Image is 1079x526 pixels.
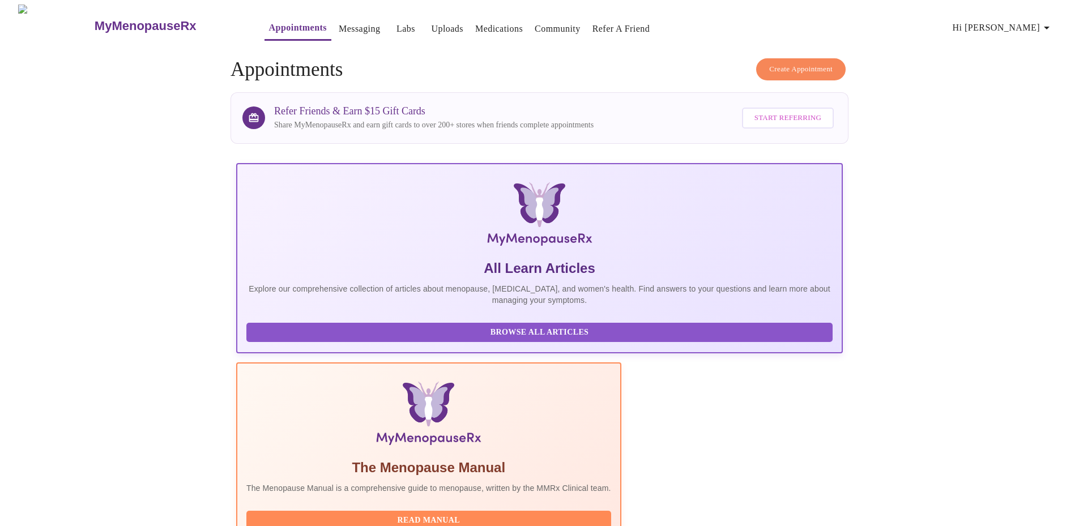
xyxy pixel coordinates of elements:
button: Medications [471,18,527,40]
button: Create Appointment [756,58,846,80]
button: Browse All Articles [246,323,833,343]
a: Appointments [269,20,327,36]
a: Medications [475,21,523,37]
button: Start Referring [742,108,834,129]
p: Explore our comprehensive collection of articles about menopause, [MEDICAL_DATA], and women's hea... [246,283,833,306]
p: Share MyMenopauseRx and earn gift cards to over 200+ stores when friends complete appointments [274,119,594,131]
button: Uploads [427,18,468,40]
button: Labs [387,18,424,40]
h5: All Learn Articles [246,259,833,277]
a: Messaging [339,21,380,37]
h4: Appointments [231,58,848,81]
h3: MyMenopauseRx [95,19,197,33]
a: Uploads [431,21,463,37]
h5: The Menopause Manual [246,459,611,477]
button: Community [530,18,585,40]
a: Labs [396,21,415,37]
button: Appointments [265,16,331,41]
a: Read Manual [246,515,614,524]
a: Browse All Articles [246,327,835,336]
button: Hi [PERSON_NAME] [948,16,1058,39]
img: MyMenopauseRx Logo [18,5,93,47]
button: Messaging [334,18,385,40]
a: Start Referring [739,102,837,134]
span: Browse All Articles [258,326,821,340]
h3: Refer Friends & Earn $15 Gift Cards [274,105,594,117]
a: Community [535,21,581,37]
span: Start Referring [754,112,821,125]
button: Refer a Friend [588,18,655,40]
img: MyMenopauseRx Logo [338,182,741,250]
p: The Menopause Manual is a comprehensive guide to menopause, written by the MMRx Clinical team. [246,482,611,494]
span: Hi [PERSON_NAME] [953,20,1054,36]
img: Menopause Manual [304,382,553,450]
a: MyMenopauseRx [93,6,241,46]
a: Refer a Friend [592,21,650,37]
span: Create Appointment [769,63,833,76]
